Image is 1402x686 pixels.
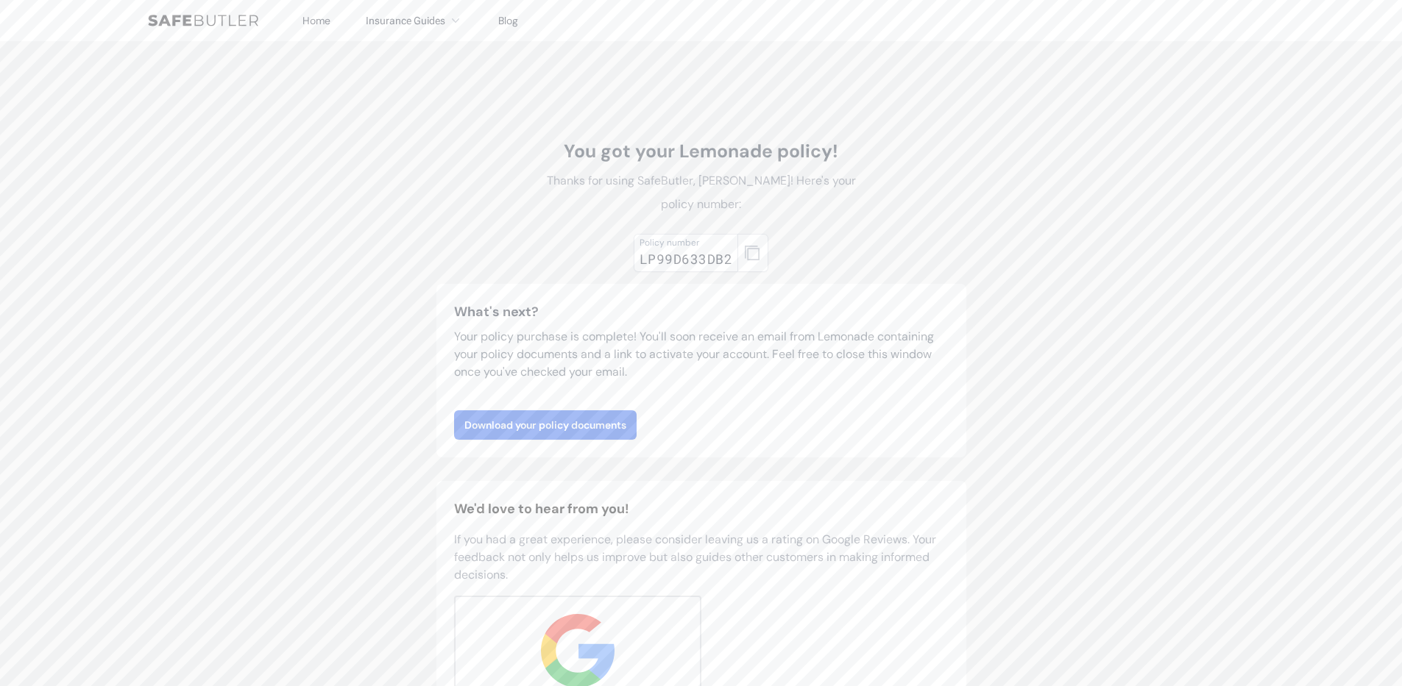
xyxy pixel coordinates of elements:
div: Policy number [640,237,732,249]
h3: What's next? [454,301,949,322]
button: Insurance Guides [366,12,463,29]
h1: You got your Lemonade policy! [537,140,866,163]
a: Download your policy documents [454,410,637,440]
a: Blog [498,14,518,27]
p: If you had a great experience, please consider leaving us a rating on Google Reviews. Your feedba... [454,531,949,584]
h2: We'd love to hear from you! [454,499,949,519]
p: Thanks for using SafeButler, [PERSON_NAME]! Here's your policy number: [537,169,866,216]
div: LP99D633DB2 [640,249,732,269]
img: SafeButler Text Logo [148,15,258,26]
p: Your policy purchase is complete! You'll soon receive an email from Lemonade containing your poli... [454,328,949,381]
a: Home [302,14,330,27]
